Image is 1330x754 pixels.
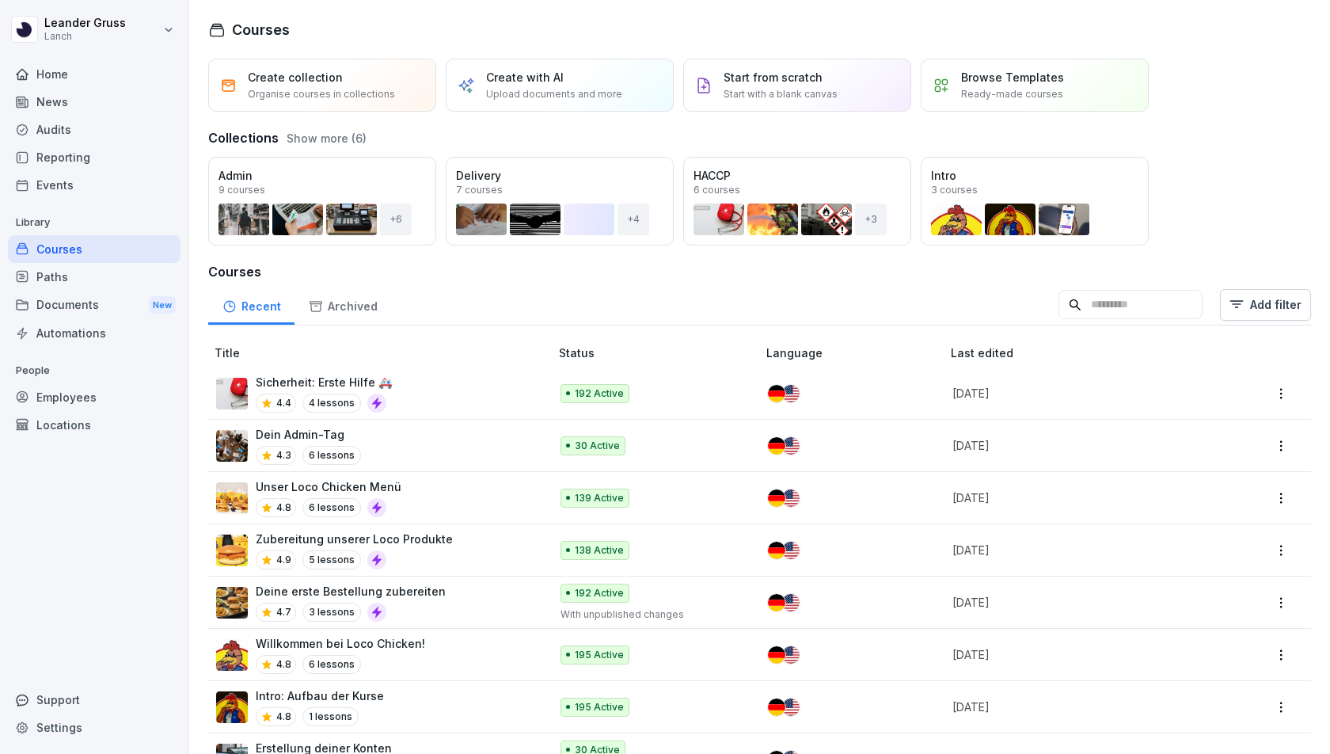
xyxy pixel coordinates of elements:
[8,411,180,439] a: Locations
[782,385,800,402] img: us.svg
[276,605,291,619] p: 4.7
[575,700,624,714] p: 195 Active
[951,345,1218,361] p: Last edited
[766,345,944,361] p: Language
[256,635,425,652] p: Willkommen bei Loco Chicken!
[256,426,361,443] p: Dein Admin-Tag
[248,87,395,101] p: Organise courses in collections
[931,167,1138,184] p: Intro
[8,210,180,235] p: Library
[276,553,291,567] p: 4.9
[855,204,887,235] div: + 3
[8,291,180,320] a: DocumentsNew
[8,143,180,171] a: Reporting
[575,491,624,505] p: 139 Active
[693,167,901,184] p: HACCP
[575,648,624,662] p: 195 Active
[208,284,294,325] a: Recent
[216,639,248,671] img: lfqm4qxhxxazmhnytvgjifca.png
[216,587,248,619] img: aep5yao1paav429m9tojsler.png
[302,394,361,413] p: 4 lessons
[575,543,624,558] p: 138 Active
[256,374,392,390] p: Sicherheit: Erste Hilfe 🚑
[724,87,838,101] p: Start with a blank canvas
[782,594,800,611] img: us.svg
[302,550,361,569] p: 5 lessons
[768,646,785,664] img: de.svg
[961,87,1063,101] p: Ready-made courses
[216,430,248,462] img: s4v3pe1m8w78qfwb7xrncfnw.png
[1220,289,1311,321] button: Add filter
[782,542,800,559] img: us.svg
[575,439,620,453] p: 30 Active
[276,710,291,724] p: 4.8
[683,157,911,246] a: HACCP6 courses+3
[8,60,180,88] a: Home
[617,204,649,235] div: + 4
[782,489,800,507] img: us.svg
[8,263,180,291] a: Paths
[486,69,564,86] p: Create with AI
[8,171,180,199] a: Events
[456,185,503,195] p: 7 courses
[782,699,800,716] img: us.svg
[952,646,1199,663] p: [DATE]
[380,204,412,235] div: + 6
[302,603,361,622] p: 3 lessons
[921,157,1149,246] a: Intro3 courses
[218,167,426,184] p: Admin
[256,478,401,495] p: Unser Loco Chicken Menü
[768,489,785,507] img: de.svg
[693,185,740,195] p: 6 courses
[208,262,1311,281] h3: Courses
[302,655,361,674] p: 6 lessons
[8,383,180,411] a: Employees
[768,699,785,716] img: de.svg
[232,19,290,40] h1: Courses
[952,594,1199,611] p: [DATE]
[8,116,180,143] a: Audits
[215,345,553,361] p: Title
[575,586,624,600] p: 192 Active
[256,687,384,704] p: Intro: Aufbau der Kurse
[559,345,760,361] p: Status
[216,482,248,514] img: c67ig4vc8dbdrjns2s7fmr16.png
[256,531,453,547] p: Zubereitung unserer Loco Produkte
[768,542,785,559] img: de.svg
[8,88,180,116] a: News
[768,437,785,455] img: de.svg
[294,284,391,325] a: Archived
[256,583,446,600] p: Deine erste Bestellung zubereiten
[302,498,361,517] p: 6 lessons
[486,87,622,101] p: Upload documents and more
[8,319,180,347] a: Automations
[560,607,741,622] p: With unpublished changes
[961,69,1064,86] p: Browse Templates
[931,185,978,195] p: 3 courses
[216,535,248,566] img: b70os9juvjf9pceuxkaiw0cw.png
[446,157,674,246] a: Delivery7 courses+4
[302,707,359,726] p: 1 lessons
[276,501,291,515] p: 4.8
[724,69,823,86] p: Start from scratch
[44,31,126,42] p: Lanch
[44,17,126,30] p: Leander Gruss
[302,446,361,465] p: 6 lessons
[456,167,663,184] p: Delivery
[248,69,343,86] p: Create collection
[952,542,1199,558] p: [DATE]
[276,448,291,463] p: 4.3
[952,385,1199,402] p: [DATE]
[8,714,180,741] a: Settings
[216,691,248,723] img: snc91y4odgtnypq904nm9imt.png
[952,437,1199,454] p: [DATE]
